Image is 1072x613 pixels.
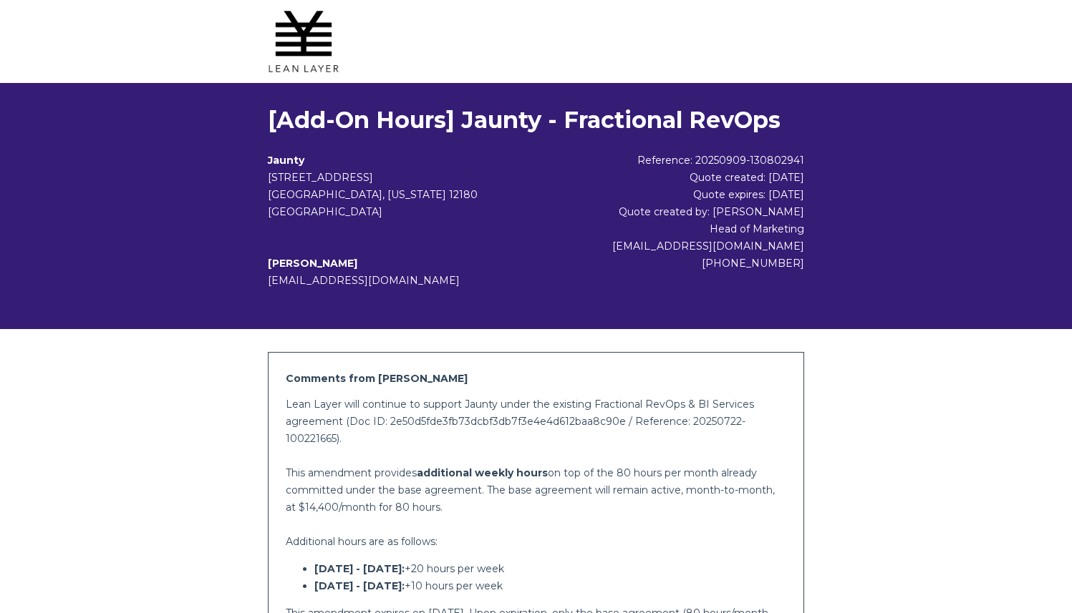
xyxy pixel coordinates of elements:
strong: [DATE] - [DATE]: [314,562,405,575]
b: Jaunty [268,154,304,167]
div: Reference: 20250909-130802941 [563,152,804,169]
h2: Comments from [PERSON_NAME] [286,370,786,387]
span: [EMAIL_ADDRESS][DOMAIN_NAME] [268,274,460,287]
h1: [Add-On Hours] Jaunty - Fractional RevOps [268,106,803,134]
strong: [DATE] - [DATE]: [314,579,405,592]
p: Additional hours are as follows: [286,533,786,550]
p: Lean Layer will continue to support Jaunty under the existing Fractional RevOps & BI Services agr... [286,396,786,447]
strong: additional weekly hours [417,466,548,479]
p: This amendment provides on top of the 80 hours per month already committed under the base agreeme... [286,464,786,516]
img: Lean Layer [268,6,339,77]
address: [STREET_ADDRESS] [GEOGRAPHIC_DATA], [US_STATE] 12180 [GEOGRAPHIC_DATA] [268,169,563,220]
div: Quote expires: [DATE] [563,186,804,203]
div: Quote created: [DATE] [563,169,804,186]
p: +10 hours per week [314,577,786,594]
span: Quote created by: [PERSON_NAME] Head of Marketing [EMAIL_ADDRESS][DOMAIN_NAME] [PHONE_NUMBER] [612,205,804,270]
p: +20 hours per week [314,560,786,577]
b: [PERSON_NAME] [268,257,357,270]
